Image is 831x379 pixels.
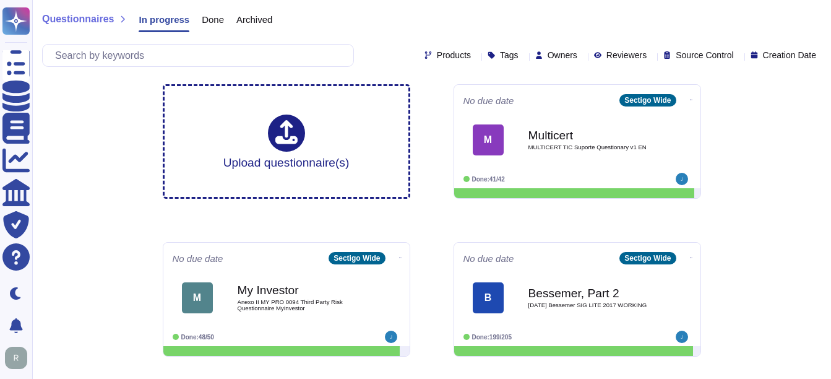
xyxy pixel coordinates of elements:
span: Creation Date [763,51,816,59]
span: Reviewers [606,51,647,59]
div: Sectigo Wide [619,252,676,264]
span: No due date [463,96,514,105]
span: No due date [463,254,514,263]
span: Done: 199/205 [472,334,512,341]
div: M [473,124,504,155]
input: Search by keywords [49,45,353,66]
span: No due date [173,254,223,263]
div: Sectigo Wide [619,94,676,107]
span: Anexo II MY PRO 0094 Third Party Risk Questionnaire MyInvestor [238,299,361,311]
span: Done: 48/50 [181,334,214,341]
span: Archived [236,15,272,24]
img: user [676,331,688,343]
span: Products [437,51,471,59]
span: Done: 41/42 [472,176,505,183]
button: user [2,344,36,372]
div: Upload questionnaire(s) [223,115,350,168]
span: Questionnaires [42,14,114,24]
img: user [385,331,397,343]
span: Owners [548,51,577,59]
img: user [5,347,27,369]
img: user [676,173,688,185]
div: Sectigo Wide [329,252,385,264]
div: M [182,282,213,313]
b: Bessemer, Part 2 [528,287,652,299]
span: MULTICERT TIC Suporte Questionary v1 EN [528,144,652,150]
span: Source Control [676,51,733,59]
b: My Investor [238,284,361,296]
b: Multicert [528,129,652,141]
span: [DATE] Bessemer SIG LITE 2017 WORKING [528,302,652,308]
span: In progress [139,15,189,24]
span: Tags [500,51,519,59]
div: B [473,282,504,313]
span: Done [202,15,224,24]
